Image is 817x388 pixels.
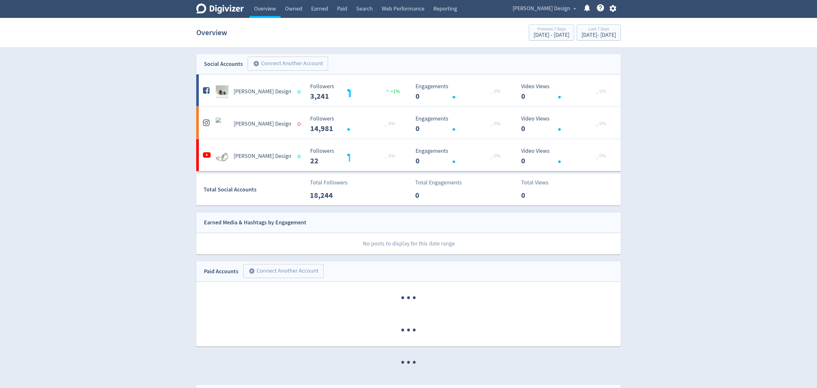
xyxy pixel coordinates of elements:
[307,83,403,100] svg: Followers 3,241
[490,88,500,95] span: _ 0%
[307,148,403,165] svg: Followers 22
[297,155,303,158] span: Data last synced: 27 Aug 2025, 12:01am (AEST)
[310,190,347,201] p: 18,244
[534,32,569,38] div: [DATE] - [DATE]
[518,148,614,165] svg: Video Views 0
[572,6,578,12] span: expand_more
[196,107,621,139] a: Jason Ree Design undefined[PERSON_NAME] Design Followers 14,981 Followers 14,981 _ 0% Engagements...
[310,178,348,187] p: Total Followers
[529,25,574,41] button: Previous 7 Days[DATE] - [DATE]
[411,282,417,314] span: ·
[234,152,291,160] h5: [PERSON_NAME] Design
[596,120,606,127] span: _ 0%
[596,153,606,159] span: _ 0%
[412,116,508,133] svg: Engagements 0
[196,22,227,43] h1: Overview
[238,265,324,278] a: Connect Another Account
[400,282,406,314] span: ·
[412,148,508,165] svg: Engagements 0
[406,314,411,346] span: ·
[204,185,305,194] div: Total Social Accounts
[596,88,606,95] span: _ 0%
[297,122,303,126] span: Data last synced: 23 Apr 2025, 9:01pm (AEST)
[490,120,500,127] span: _ 0%
[197,233,621,254] p: No posts to display for this date range
[412,83,508,100] svg: Engagements 0
[577,25,621,41] button: Last 7 Days[DATE]- [DATE]
[513,4,570,14] span: [PERSON_NAME] Design
[253,60,259,67] span: add_circle
[234,88,291,96] h5: [PERSON_NAME] Design
[385,120,395,127] span: _ 0%
[307,116,403,133] svg: Followers 14,981
[411,346,417,379] span: ·
[510,4,578,14] button: [PERSON_NAME] Design
[297,90,303,94] span: Data last synced: 27 Aug 2025, 10:01am (AEST)
[196,74,621,106] a: Jason Ree Design undefined[PERSON_NAME] Design Followers 3,241 Followers 3,241 <1% Engagements 0 ...
[385,153,395,159] span: _ 0%
[216,118,229,130] img: Jason Ree Design undefined
[518,116,614,133] svg: Video Views 0
[384,88,391,93] img: positive-performance.svg
[204,267,238,276] div: Paid Accounts
[216,150,229,163] img: Jason Ree Design undefined
[248,57,328,71] button: Connect Another Account
[406,346,411,379] span: ·
[400,346,406,379] span: ·
[415,178,462,187] p: Total Engagements
[204,218,306,227] div: Earned Media & Hashtags by Engagement
[243,58,328,71] a: Connect Another Account
[581,27,616,32] div: Last 7 Days
[216,85,229,98] img: Jason Ree Design undefined
[243,264,324,278] button: Connect Another Account
[581,32,616,38] div: [DATE] - [DATE]
[249,268,255,274] span: add_circle
[234,120,291,128] h5: [PERSON_NAME] Design
[196,139,621,171] a: Jason Ree Design undefined[PERSON_NAME] Design Followers 22 Followers 22 _ 0% Engagements 0 Engag...
[204,59,243,69] div: Social Accounts
[415,190,452,201] p: 0
[411,314,417,346] span: ·
[400,314,406,346] span: ·
[490,153,500,159] span: _ 0%
[384,88,400,95] span: <1%
[534,27,569,32] div: Previous 7 Days
[521,178,558,187] p: Total Views
[406,282,411,314] span: ·
[518,83,614,100] svg: Video Views 0
[521,190,558,201] p: 0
